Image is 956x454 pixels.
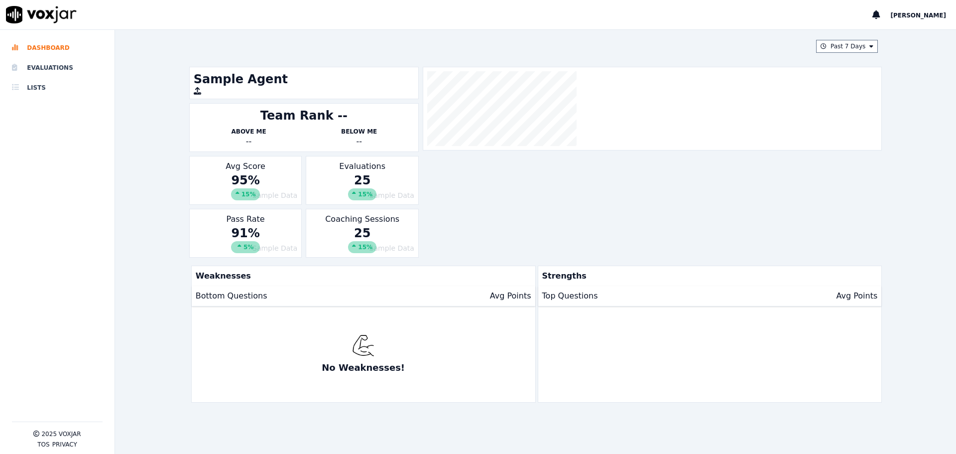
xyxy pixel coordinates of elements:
div: 15% [348,241,376,253]
div: 25 [348,225,376,253]
div: Evaluations [306,156,419,205]
p: Above Me [194,128,304,136]
p: Avg Points [836,290,877,302]
div: 95% [231,172,259,200]
div: Sample Data [194,190,298,200]
div: Team Rank -- [260,108,348,124]
p: 2025 Voxjar [41,430,81,438]
div: 25 [348,172,376,200]
div: -- [304,136,414,148]
div: 5% [231,241,259,253]
button: TOS [37,441,49,449]
p: Bottom Questions [196,290,267,302]
a: Lists [12,78,103,98]
p: Top Questions [542,290,598,302]
p: Avg Points [490,290,531,302]
div: Pass Rate [189,209,302,258]
div: Coaching Sessions [306,209,419,258]
img: voxjar logo [6,6,77,23]
div: 15% [231,188,259,200]
div: 91% [231,225,259,253]
p: Below Me [304,128,414,136]
h1: Sample Agent [194,71,414,87]
p: No Weaknesses! [322,361,405,375]
button: Past 7 Days [816,40,878,53]
p: Strengths [538,266,878,286]
a: Evaluations [12,58,103,78]
div: Sample Data [194,243,298,253]
div: Sample Data [310,190,414,200]
button: Privacy [52,441,77,449]
a: Dashboard [12,38,103,58]
img: muscle [352,334,374,357]
div: Avg Score [189,156,302,205]
div: 15% [348,188,376,200]
div: Sample Data [310,243,414,253]
span: [PERSON_NAME] [890,12,946,19]
button: [PERSON_NAME] [890,9,956,21]
p: Weaknesses [192,266,531,286]
div: -- [194,136,304,148]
